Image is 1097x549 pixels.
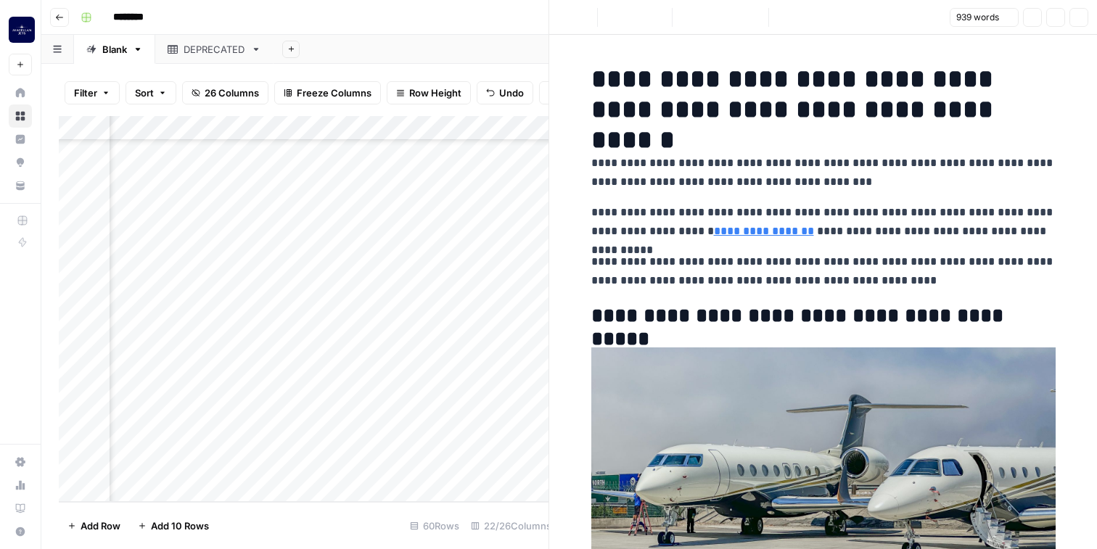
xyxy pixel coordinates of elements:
[184,42,245,57] div: DEPRECATED
[129,514,218,537] button: Add 10 Rows
[387,81,471,104] button: Row Height
[9,128,32,151] a: Insights
[9,12,32,48] button: Workspace: Magellan Jets
[9,520,32,543] button: Help + Support
[9,104,32,128] a: Browse
[950,8,1019,27] button: 939 words
[59,514,129,537] button: Add Row
[477,81,533,104] button: Undo
[151,519,209,533] span: Add 10 Rows
[956,11,999,24] span: 939 words
[9,497,32,520] a: Learning Hub
[74,35,155,64] a: Blank
[135,86,154,100] span: Sort
[9,17,35,43] img: Magellan Jets Logo
[155,35,274,64] a: DEPRECATED
[9,81,32,104] a: Home
[274,81,381,104] button: Freeze Columns
[465,514,557,537] div: 22/26 Columns
[81,519,120,533] span: Add Row
[182,81,268,104] button: 26 Columns
[9,174,32,197] a: Your Data
[9,151,32,174] a: Opportunities
[9,450,32,474] a: Settings
[297,86,371,100] span: Freeze Columns
[126,81,176,104] button: Sort
[404,514,465,537] div: 60 Rows
[499,86,524,100] span: Undo
[409,86,461,100] span: Row Height
[102,42,127,57] div: Blank
[74,86,97,100] span: Filter
[9,474,32,497] a: Usage
[65,81,120,104] button: Filter
[205,86,259,100] span: 26 Columns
